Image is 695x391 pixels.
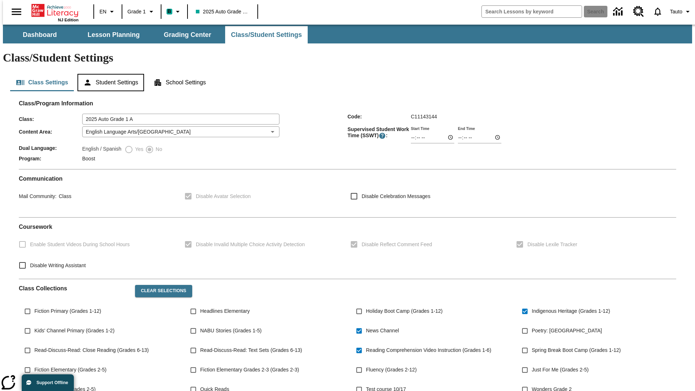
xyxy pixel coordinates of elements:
[100,8,106,16] span: EN
[19,129,82,135] span: Content Area :
[200,327,262,335] span: NABU Stories (Grades 1-5)
[609,2,629,22] a: Data Center
[148,74,212,91] button: School Settings
[532,366,589,374] span: Just For Me (Grades 2-5)
[82,114,279,125] input: Class
[30,262,86,269] span: Disable Writing Assistant
[77,26,150,43] button: Lesson Planning
[362,193,430,200] span: Disable Celebration Messages
[19,223,676,230] h2: Course work
[37,380,68,385] span: Support Offline
[196,241,305,248] span: Disable Invalid Multiple Choice Activity Detection
[31,3,79,22] div: Home
[34,346,149,354] span: Read-Discuss-Read: Close Reading (Grades 6-13)
[362,241,432,248] span: Disable Reflect Comment Feed
[667,5,695,18] button: Profile/Settings
[532,346,621,354] span: Spring Break Boot Camp (Grades 1-12)
[196,8,249,16] span: 2025 Auto Grade 1 A
[532,307,610,315] span: Indigenous Heritage (Grades 1-12)
[225,26,308,43] button: Class/Student Settings
[96,5,119,18] button: Language: EN, Select a language
[6,1,27,22] button: Open side menu
[3,51,692,64] h1: Class/Student Settings
[3,26,308,43] div: SubNavbar
[347,114,411,119] span: Code :
[56,193,71,199] span: Class
[458,126,475,131] label: End Time
[19,156,82,161] span: Program :
[10,74,685,91] div: Class/Student Settings
[34,366,106,374] span: Fiction Elementary (Grades 2-5)
[347,126,411,139] span: Supervised Student Work Time (SSWT) :
[629,2,648,21] a: Resource Center, Will open in new tab
[19,116,82,122] span: Class :
[411,126,429,131] label: Start Time
[648,2,667,21] a: Notifications
[366,346,491,354] span: Reading Comprehension Video Instruction (Grades 1-6)
[527,241,577,248] span: Disable Lexile Tracker
[164,5,185,18] button: Boost Class color is teal. Change class color
[411,114,437,119] span: C11143144
[34,307,101,315] span: Fiction Primary (Grades 1-12)
[4,26,76,43] button: Dashboard
[151,26,224,43] button: Grading Center
[82,145,121,154] label: English / Spanish
[19,175,676,182] h2: Communication
[200,307,250,315] span: Headlines Elementary
[19,175,676,211] div: Communication
[22,374,74,391] button: Support Offline
[200,366,299,374] span: Fiction Elementary Grades 2-3 (Grades 2-3)
[532,327,602,335] span: Poetry: [GEOGRAPHIC_DATA]
[135,285,192,297] button: Clear Selections
[366,366,417,374] span: Fluency (Grades 2-12)
[19,145,82,151] span: Dual Language :
[82,156,95,161] span: Boost
[19,100,676,107] h2: Class/Program Information
[82,126,279,137] div: English Language Arts/[GEOGRAPHIC_DATA]
[366,327,399,335] span: News Channel
[3,25,692,43] div: SubNavbar
[19,107,676,163] div: Class/Program Information
[10,74,74,91] button: Class Settings
[200,346,302,354] span: Read-Discuss-Read: Text Sets (Grades 6-13)
[58,18,79,22] span: NJ Edition
[127,8,146,16] span: Grade 1
[31,3,79,18] a: Home
[125,5,159,18] button: Grade: Grade 1, Select a grade
[34,327,114,335] span: Kids' Channel Primary (Grades 1-2)
[379,132,386,139] button: Supervised Student Work Time is the timeframe when students can take LevelSet and when lessons ar...
[366,307,443,315] span: Holiday Boot Camp (Grades 1-12)
[19,193,56,199] span: Mail Community :
[19,285,129,292] h2: Class Collections
[30,241,130,248] span: Enable Student Videos During School Hours
[196,193,251,200] span: Disable Avatar Selection
[19,223,676,273] div: Coursework
[154,146,162,153] span: No
[133,146,143,153] span: Yes
[670,8,682,16] span: Tauto
[482,6,582,17] input: search field
[77,74,144,91] button: Student Settings
[168,7,171,16] span: B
